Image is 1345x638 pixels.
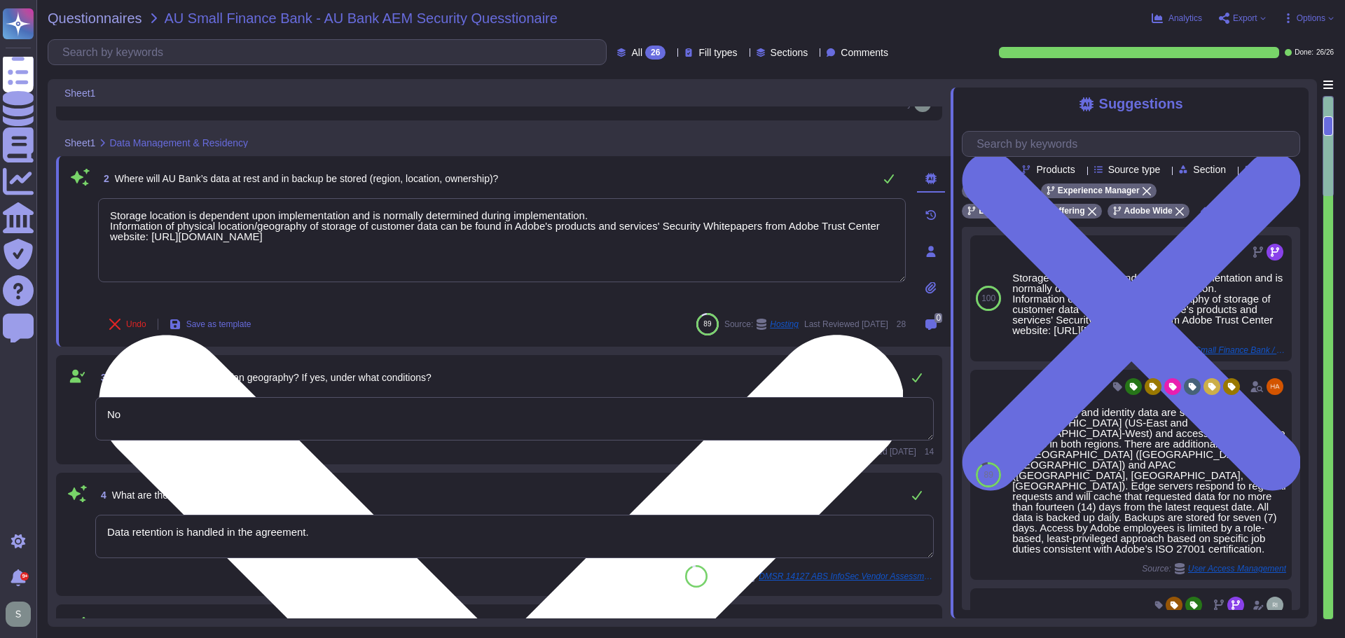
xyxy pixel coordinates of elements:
[115,173,499,184] span: Where will AU Bank’s data at rest and in backup be stored (region, location, ownership)?
[984,471,993,479] span: 89
[863,99,911,108] span: Answered by
[165,11,558,25] span: AU Small Finance Bank - AU Bank AEM Security Quesstionaire
[95,397,934,441] textarea: No
[1168,14,1202,22] span: Analytics
[1012,407,1286,554] div: User licensing and identity data are stored in the [GEOGRAPHIC_DATA] (US-East and [GEOGRAPHIC_DAT...
[64,138,95,148] span: Sheet1
[95,373,106,382] span: 3
[55,40,606,64] input: Search by keywords
[20,572,29,581] div: 9+
[703,320,711,328] span: 89
[1267,597,1283,613] img: user
[1142,563,1286,574] span: Source:
[1233,14,1257,22] span: Export
[3,599,41,630] button: user
[771,48,808,57] span: Sections
[64,88,95,98] span: Sheet1
[109,138,248,148] span: Data Management & Residency
[1295,49,1313,56] span: Done:
[841,48,888,57] span: Comments
[1297,14,1325,22] span: Options
[934,313,942,323] span: 0
[48,11,142,25] span: Questionnaires
[1188,564,1286,573] span: User Access Management
[1152,13,1202,24] button: Analytics
[692,572,700,580] span: 92
[981,294,995,303] span: 100
[98,198,906,282] textarea: Storage location is dependent upon implementation and is normally determined during implementatio...
[631,48,642,57] span: All
[98,174,109,183] span: 2
[645,46,665,60] div: 26
[698,48,737,57] span: Fill types
[95,490,106,500] span: 4
[922,448,934,456] span: 14
[1267,378,1283,395] img: user
[95,515,934,558] textarea: Data retention is handled in the agreement.
[1316,49,1334,56] span: 26 / 26
[6,602,31,627] img: user
[970,132,1299,156] input: Search by keywords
